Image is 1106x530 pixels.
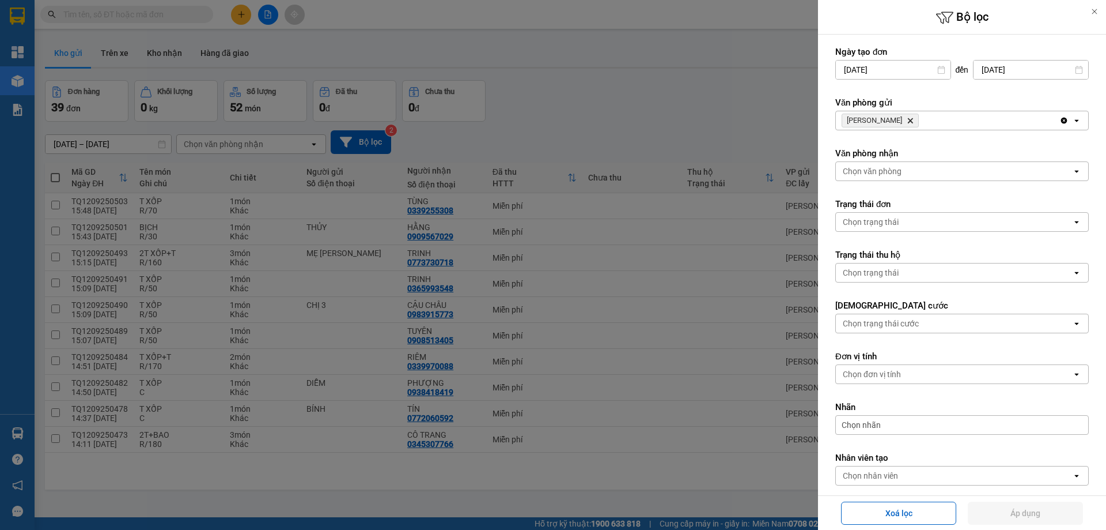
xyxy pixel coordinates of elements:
input: Selected TAM QUAN. [921,115,922,126]
svg: open [1072,268,1081,277]
span: TAM QUAN, close by backspace [842,114,919,127]
label: Đơn vị tính [835,351,1089,362]
svg: Clear all [1059,116,1069,125]
input: Select a date. [974,61,1088,79]
div: Tên hàng: T ( : 1 ) [10,74,227,88]
h6: Bộ lọc [818,9,1106,27]
div: [PERSON_NAME] [135,36,227,50]
label: Trạng thái đơn [835,198,1089,210]
span: đến [956,64,969,76]
svg: open [1072,370,1081,379]
button: Áp dụng [968,502,1083,525]
span: TAM QUAN [847,116,902,125]
div: Chọn trạng thái [843,267,899,279]
div: Chọn văn phòng [843,166,902,177]
svg: open [1072,116,1081,125]
label: Văn phòng nhận [835,148,1089,159]
svg: Delete [907,117,914,124]
label: Nhân viên tạo [835,452,1089,464]
div: Chọn trạng thái cước [843,318,919,329]
span: Gửi: [10,10,28,22]
label: [DEMOGRAPHIC_DATA] cước [835,300,1089,311]
div: Chọn nhân viên [843,470,898,482]
label: Ngày tạo đơn [835,46,1089,58]
div: Chọn trạng thái [843,216,899,228]
label: Trạng thái thu hộ [835,249,1089,261]
div: Chọn đơn vị tính [843,369,901,380]
button: Xoá lọc [841,502,956,525]
span: Nhận: [135,10,162,22]
div: [PERSON_NAME] [135,10,227,36]
svg: open [1072,319,1081,328]
svg: open [1072,167,1081,176]
span: Chọn nhãn [842,419,881,431]
label: Nhãn [835,401,1089,413]
svg: open [1072,471,1081,480]
span: SL [84,73,99,89]
input: Select a date. [836,61,950,79]
div: [GEOGRAPHIC_DATA] [10,10,127,36]
label: Văn phòng gửi [835,97,1089,108]
svg: open [1072,217,1081,227]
